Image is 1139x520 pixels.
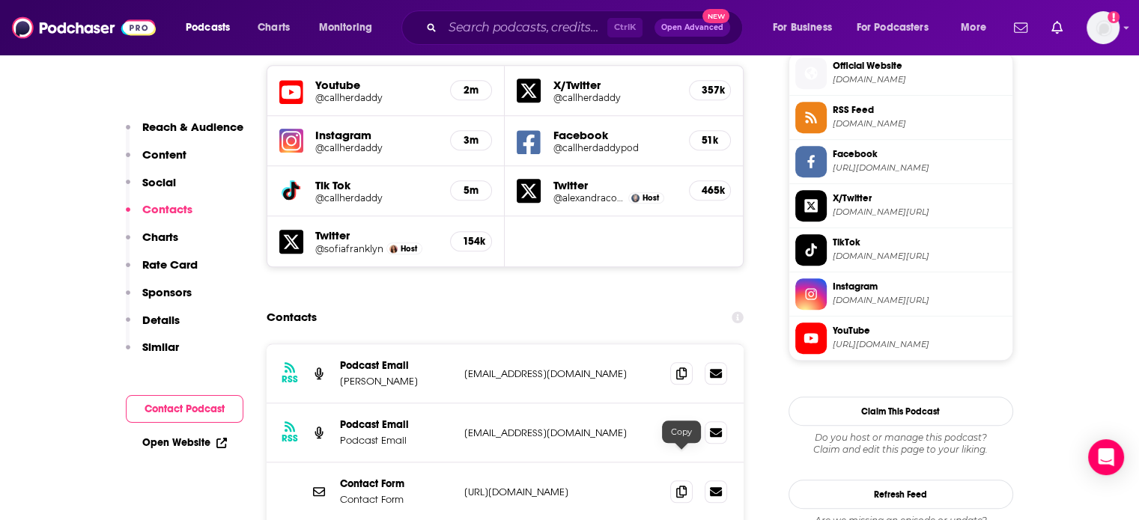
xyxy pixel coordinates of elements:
h5: 2m [463,84,479,97]
p: Rate Card [142,257,198,272]
svg: Add a profile image [1108,11,1120,23]
span: twitter.com/callherdaddy [833,207,1006,218]
img: iconImage [279,129,303,153]
p: Content [142,147,186,162]
span: Official Website [833,59,1006,73]
h5: Facebook [553,128,677,142]
h5: Tik Tok [315,178,439,192]
div: Claim and edit this page to your liking. [789,432,1013,456]
span: Podcasts [186,17,230,38]
span: Open Advanced [661,24,723,31]
p: Social [142,175,176,189]
span: Logged in as smeizlik [1087,11,1120,44]
div: Open Intercom Messenger [1088,439,1124,475]
span: New [702,9,729,23]
p: Contacts [142,202,192,216]
span: TikTok [833,236,1006,249]
button: Contact Podcast [126,395,243,423]
span: Facebook [833,147,1006,161]
span: tiktok.com/@callherdaddy [833,251,1006,262]
h5: 357k [702,84,718,97]
a: Official Website[DOMAIN_NAME] [795,58,1006,89]
a: X/Twitter[DOMAIN_NAME][URL] [795,190,1006,221]
span: For Business [773,17,832,38]
a: @callherdaddypod [553,142,677,153]
h2: Contacts [267,303,317,331]
button: Charts [126,230,178,257]
p: Similar [142,340,179,354]
button: Rate Card [126,257,198,285]
img: User Profile [1087,11,1120,44]
a: Charts [248,16,299,40]
button: open menu [847,16,950,40]
button: Similar [126,340,179,367]
button: Content [126,147,186,175]
span: Host [643,193,659,203]
a: @callherdaddy [315,92,439,103]
p: Podcast Email [340,434,452,447]
a: Instagram[DOMAIN_NAME][URL] [795,278,1006,310]
span: X/Twitter [833,192,1006,205]
span: https://www.youtube.com/@callherdaddy [833,339,1006,350]
a: YouTube[URL][DOMAIN_NAME] [795,322,1006,354]
a: RSS Feed[DOMAIN_NAME] [795,102,1006,133]
button: Refresh Feed [789,480,1013,509]
p: [PERSON_NAME] [340,375,452,388]
h5: 3m [463,134,479,147]
button: open menu [175,16,249,40]
a: @alexandracooper [553,192,625,204]
div: Copy [662,420,701,443]
img: Podchaser - Follow, Share and Rate Podcasts [12,13,156,42]
img: Sofia Franklyn [389,245,398,253]
h5: 154k [463,235,479,248]
p: [URL][DOMAIN_NAME] [464,486,659,498]
a: @callherdaddy [315,142,439,153]
a: @sofiafranklyn [315,243,383,254]
a: Show notifications dropdown [1045,15,1069,40]
p: Contact Form [340,477,452,490]
a: Show notifications dropdown [1008,15,1033,40]
span: Do you host or manage this podcast? [789,432,1013,444]
a: @callherdaddy [315,192,439,204]
h5: Twitter [553,178,677,192]
p: Reach & Audience [142,120,243,134]
span: Monitoring [319,17,372,38]
h5: 51k [702,134,718,147]
p: Podcast Email [340,359,452,372]
h5: X/Twitter [553,78,677,92]
h3: RSS [282,373,298,385]
button: Show profile menu [1087,11,1120,44]
span: More [961,17,986,38]
span: For Podcasters [857,17,929,38]
p: Podcast Email [340,418,452,431]
a: Facebook[URL][DOMAIN_NAME] [795,146,1006,177]
img: Alex Cooper [631,194,640,202]
a: TikTok[DOMAIN_NAME][URL] [795,234,1006,266]
span: YouTube [833,324,1006,337]
h5: 5m [463,184,479,197]
button: open menu [950,16,1005,40]
p: [EMAIL_ADDRESS][DOMAIN_NAME] [464,426,659,439]
p: Details [142,313,180,327]
span: Host [401,244,417,254]
button: Reach & Audience [126,120,243,147]
h5: 465k [702,184,718,197]
h5: Instagram [315,128,439,142]
h3: RSS [282,432,298,444]
button: Claim This Podcast [789,397,1013,426]
input: Search podcasts, credits, & more... [443,16,607,40]
span: Ctrl K [607,18,643,37]
p: Contact Form [340,493,452,506]
a: @callherdaddy [553,92,677,103]
button: open menu [309,16,392,40]
span: instagram.com/callherdaddy [833,295,1006,306]
div: Search podcasts, credits, & more... [416,10,757,45]
h5: Youtube [315,78,439,92]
